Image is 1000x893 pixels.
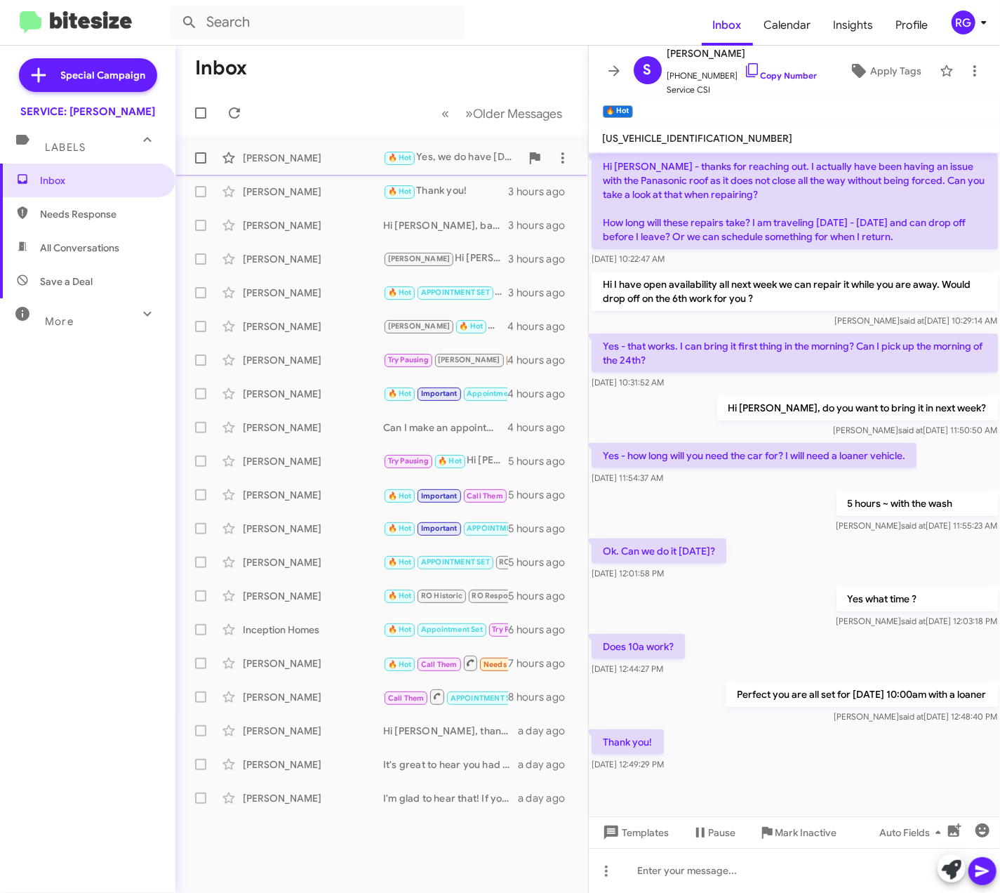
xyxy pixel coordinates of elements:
[744,70,818,81] a: Copy Number
[507,353,576,367] div: 4 hours ago
[243,656,383,670] div: [PERSON_NAME]
[484,660,543,669] span: Needs Response
[507,319,576,333] div: 4 hours ago
[466,105,474,122] span: »
[383,218,508,232] div: Hi [PERSON_NAME], based on our records it looks like your due for routine service again. You have...
[885,5,940,46] a: Profile
[834,711,997,722] span: [PERSON_NAME] [DATE] 12:48:40 PM
[592,759,664,769] span: [DATE] 12:49:29 PM
[388,491,412,501] span: 🔥 Hot
[388,322,451,331] span: [PERSON_NAME]
[716,395,997,421] p: Hi [PERSON_NAME], do you want to bring it in next week?
[388,524,412,533] span: 🔥 Hot
[243,286,383,300] div: [PERSON_NAME]
[775,820,837,845] span: Mark Inactive
[383,284,508,300] div: Thank you
[508,185,576,199] div: 3 hours ago
[592,568,664,578] span: [DATE] 12:01:58 PM
[383,724,518,738] div: Hi [PERSON_NAME], thank you for letting me know. When the time comes, I’ll reach out to ensure yo...
[383,520,508,536] div: $549.00 full detail with clay bar; interior and exterior. It would take a full day and we can res...
[592,729,664,755] p: Thank you!
[243,758,383,772] div: [PERSON_NAME]
[499,557,540,567] span: RO Historic
[600,820,669,845] span: Templates
[388,254,451,263] span: [PERSON_NAME]
[667,62,818,83] span: [PHONE_NUMBER]
[438,355,500,364] span: [PERSON_NAME]
[243,791,383,805] div: [PERSON_NAME]
[836,58,933,84] button: Apply Tags
[383,150,521,166] div: Yes, we do have [DATE] appointments available. When would you like to schedule your visit?
[40,274,93,289] span: Save a Deal
[388,694,425,703] span: Call Them
[434,99,571,128] nav: Page navigation example
[388,625,412,634] span: 🔥 Hot
[592,634,685,659] p: Does 10a work?
[383,421,507,435] div: Can I make an appointment for you ?
[243,421,383,435] div: [PERSON_NAME]
[836,616,997,626] span: [PERSON_NAME] [DATE] 12:03:18 PM
[836,586,997,611] p: Yes what time ?
[518,791,577,805] div: a day ago
[421,288,490,297] span: APPOINTMENT SET
[45,315,74,328] span: More
[822,5,885,46] a: Insights
[421,591,462,600] span: RO Historic
[492,625,533,634] span: Try Pausing
[836,520,997,531] span: [PERSON_NAME] [DATE] 11:55:23 AM
[388,557,412,567] span: 🔥 Hot
[383,486,508,503] div: Hi [PERSON_NAME], you will be due for service by time of one year in September. Can I make an app...
[243,555,383,569] div: [PERSON_NAME]
[40,207,159,221] span: Needs Response
[243,387,383,401] div: [PERSON_NAME]
[592,538,726,564] p: Ok. Can we do it [DATE]?
[383,318,507,334] div: Thanks!
[508,454,576,468] div: 5 hours ago
[592,154,998,249] p: Hi [PERSON_NAME] - thanks for reaching out. I actually have been having an issue with the Panason...
[644,59,652,81] span: S
[474,106,563,121] span: Older Messages
[589,820,681,845] button: Templates
[836,491,997,516] p: 5 hours ~ with the wash
[726,682,997,707] p: Perfect you are all set for [DATE] 10:00am with a loaner
[243,623,383,637] div: Inception Homes
[592,663,663,674] span: [DATE] 12:44:27 PM
[709,820,736,845] span: Pause
[243,488,383,502] div: [PERSON_NAME]
[383,654,508,672] div: Inbound Call
[940,11,985,34] button: RG
[40,241,119,255] span: All Conversations
[870,58,921,84] span: Apply Tags
[383,352,507,368] div: Liked “Perfect thank you for letting me know !”
[472,591,556,600] span: RO Responded Historic
[952,11,975,34] div: RG
[243,589,383,603] div: [PERSON_NAME]
[603,105,633,118] small: 🔥 Hot
[834,315,997,326] span: [PERSON_NAME] [DATE] 10:29:14 AM
[243,353,383,367] div: [PERSON_NAME]
[467,491,503,501] span: Call Them
[243,522,383,536] div: [PERSON_NAME]
[383,621,508,637] div: thx u
[421,491,458,501] span: Important
[421,557,490,567] span: APPOINTMENT SET
[421,389,458,398] span: Important
[681,820,747,845] button: Pause
[388,153,412,162] span: 🔥 Hot
[507,421,576,435] div: 4 hours ago
[45,141,86,154] span: Labels
[467,389,528,398] span: Appointment Set
[592,377,664,388] span: [DATE] 10:31:52 AM
[383,588,508,604] div: Sure, that works! What time works best for you on 8/29?
[243,319,383,333] div: [PERSON_NAME]
[243,218,383,232] div: [PERSON_NAME]
[421,660,458,669] span: Call Them
[383,385,507,402] div: Ok
[388,187,412,196] span: 🔥 Hot
[388,288,412,297] span: 🔥 Hot
[592,253,665,264] span: [DATE] 10:22:47 AM
[603,132,793,145] span: [US_VEHICLE_IDENTIFICATION_NUMBER]
[243,454,383,468] div: [PERSON_NAME]
[421,524,458,533] span: Important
